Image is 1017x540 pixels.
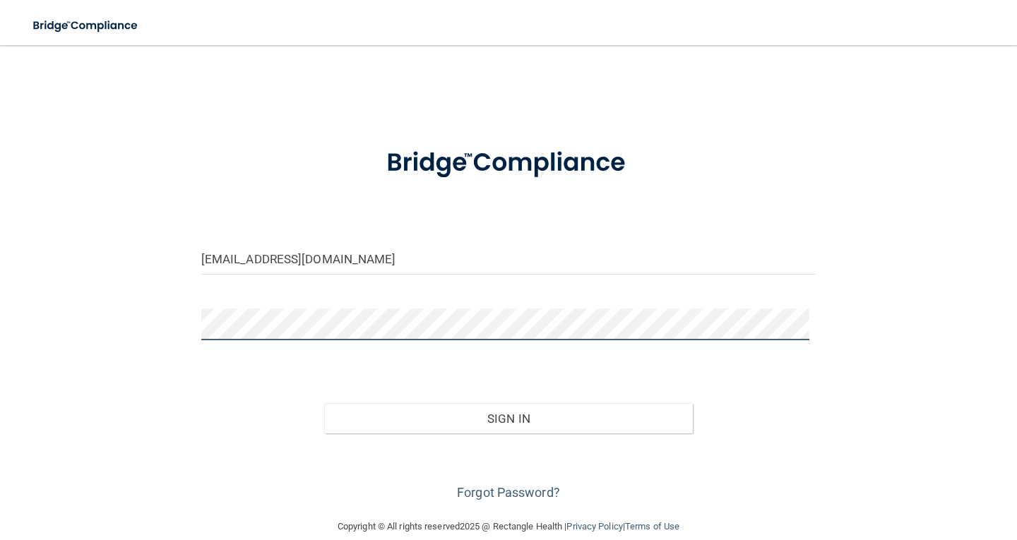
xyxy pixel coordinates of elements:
iframe: Drift Widget Chat Controller [773,440,1000,496]
img: bridge_compliance_login_screen.278c3ca4.svg [360,130,657,196]
img: bridge_compliance_login_screen.278c3ca4.svg [21,11,151,40]
a: Terms of Use [625,521,679,532]
a: Forgot Password? [457,485,560,500]
button: Sign In [324,403,693,434]
a: Privacy Policy [566,521,622,532]
input: Email [201,243,816,275]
